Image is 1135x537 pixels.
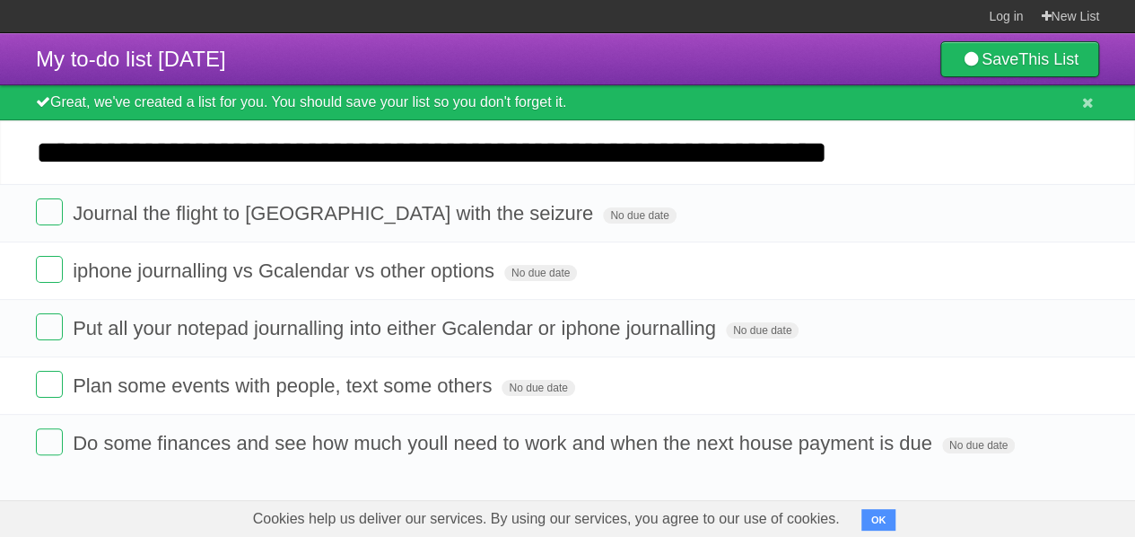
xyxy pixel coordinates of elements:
span: Plan some events with people, text some others [73,374,496,397]
label: Done [36,256,63,283]
span: No due date [502,380,574,396]
span: Put all your notepad journalling into either Gcalendar or iphone journalling [73,317,720,339]
label: Done [36,198,63,225]
span: My to-do list [DATE] [36,47,226,71]
a: SaveThis List [940,41,1099,77]
label: Done [36,428,63,455]
span: No due date [942,437,1015,453]
span: iphone journalling vs Gcalendar vs other options [73,260,499,282]
span: No due date [603,207,676,224]
span: Do some finances and see how much youll need to work and when the next house payment is due [73,432,937,454]
button: OK [861,509,896,531]
span: Cookies help us deliver our services. By using our services, you agree to our use of cookies. [235,501,858,537]
label: Done [36,313,63,340]
span: Journal the flight to [GEOGRAPHIC_DATA] with the seizure [73,202,598,224]
span: No due date [726,322,799,339]
label: Done [36,371,63,398]
b: This List [1018,50,1078,68]
span: No due date [504,265,577,281]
